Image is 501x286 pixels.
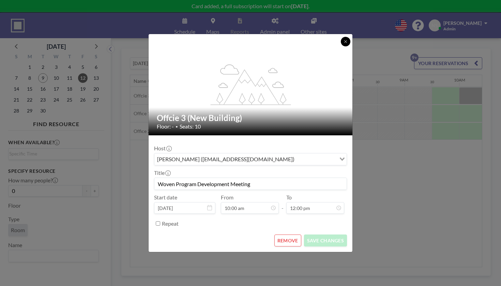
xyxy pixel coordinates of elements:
span: Seats: 10 [180,123,201,130]
h2: Offcie 3 (New Building) [157,113,345,123]
input: Search for option [297,155,335,164]
span: Floor: - [157,123,174,130]
label: Host [154,145,171,152]
span: - [282,196,284,211]
button: SAVE CHANGES [304,235,347,246]
input: (No title) [154,178,347,190]
g: flex-grow: 1.2; [211,64,291,105]
div: Search for option [154,153,347,165]
label: Repeat [162,220,179,227]
span: • [176,124,178,129]
label: Start date [154,194,177,201]
span: [PERSON_NAME] ([EMAIL_ADDRESS][DOMAIN_NAME]) [156,155,296,164]
label: Title [154,169,170,176]
button: REMOVE [274,235,301,246]
label: From [221,194,233,201]
label: To [286,194,292,201]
